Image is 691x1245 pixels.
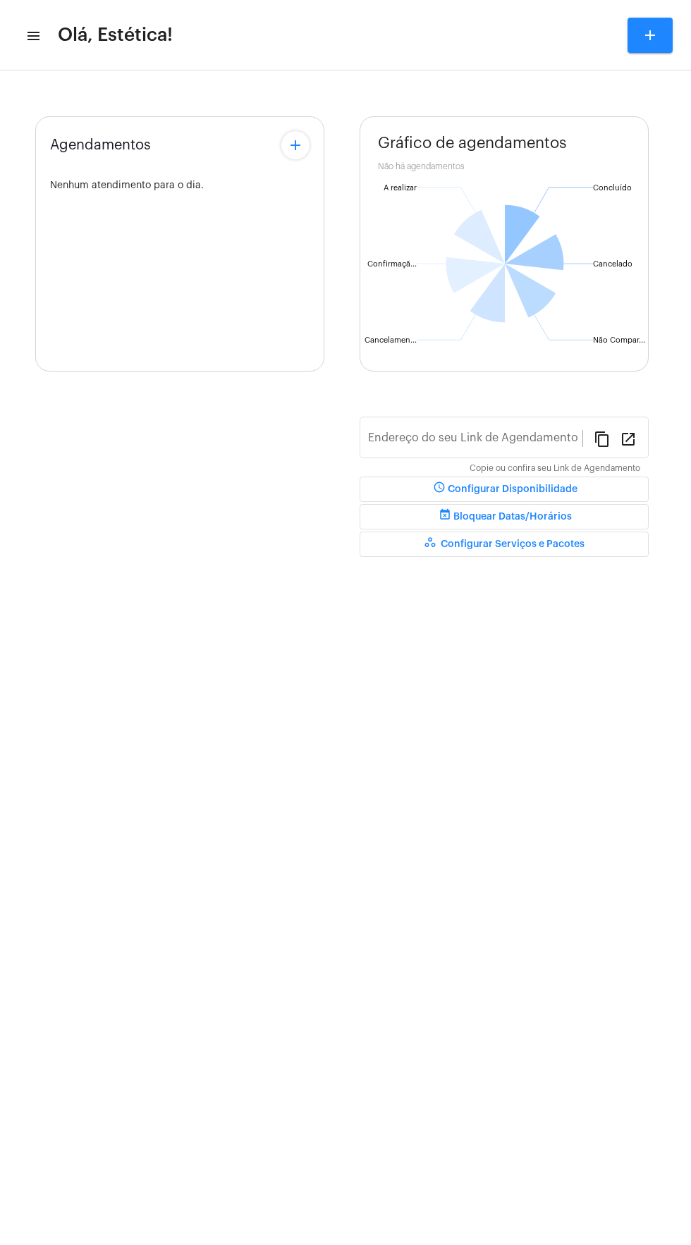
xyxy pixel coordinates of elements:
[378,135,567,152] span: Gráfico de agendamentos
[424,539,585,549] span: Configurar Serviços e Pacotes
[367,260,417,269] text: Confirmaçã...
[424,536,441,553] mat-icon: workspaces_outlined
[58,24,173,47] span: Olá, Estética!
[431,484,577,494] span: Configurar Disponibilidade
[593,336,645,344] text: Não Compar...
[620,430,637,447] mat-icon: open_in_new
[25,27,39,44] mat-icon: sidenav icon
[431,481,448,498] mat-icon: schedule
[50,137,151,153] span: Agendamentos
[593,260,632,268] text: Cancelado
[470,464,640,474] mat-hint: Copie ou confira seu Link de Agendamento
[360,477,649,502] button: Configurar Disponibilidade
[368,434,582,447] input: Link
[593,184,632,192] text: Concluído
[50,180,310,191] div: Nenhum atendimento para o dia.
[384,184,417,192] text: A realizar
[360,532,649,557] button: Configurar Serviços e Pacotes
[365,336,417,344] text: Cancelamen...
[360,504,649,529] button: Bloquear Datas/Horários
[436,508,453,525] mat-icon: event_busy
[287,137,304,154] mat-icon: add
[436,512,572,522] span: Bloquear Datas/Horários
[594,430,611,447] mat-icon: content_copy
[642,27,659,44] mat-icon: add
